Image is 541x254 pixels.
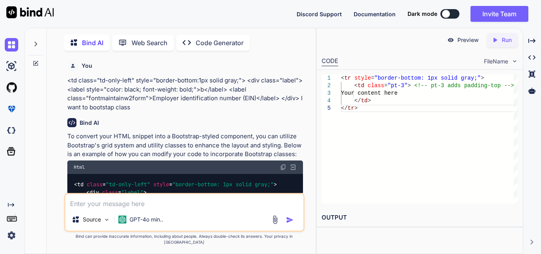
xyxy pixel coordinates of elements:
span: Dark mode [408,10,437,18]
img: icon [286,216,294,224]
span: = [384,82,387,89]
button: Documentation [354,10,396,18]
p: GPT-4o min.. [130,216,163,223]
p: To convert your HTML snippet into a Bootstrap-styled component, you can utilize Bootstrap's grid ... [67,132,303,159]
img: Open in Browser [290,164,297,171]
h6: Bind AI [80,119,99,127]
p: Source [83,216,101,223]
p: Run [502,36,512,44]
img: darkCloudIdeIcon [5,124,18,137]
span: < = > [86,189,147,196]
span: "label" [121,189,143,196]
span: < [354,82,358,89]
span: tr [348,105,354,111]
div: 1 [322,74,331,82]
img: premium [5,102,18,116]
span: td [358,82,364,89]
span: </ [354,97,361,104]
div: 2 [322,82,331,90]
span: = [371,75,374,81]
span: > [368,97,371,104]
p: Bind can provide inaccurate information, including about people. Always double-check its answers.... [64,233,305,245]
img: attachment [270,215,280,224]
img: settings [5,229,18,242]
div: 4 [322,97,331,105]
div: 3 [322,90,331,97]
span: class [368,82,384,89]
span: < [341,75,344,81]
span: > [408,82,411,89]
span: Your content here [341,90,398,96]
span: Html [74,164,85,170]
span: "border-bottom: 1px solid gray;" [172,181,274,188]
button: Invite Team [471,6,528,22]
p: <td class="td-only-left" style="border-bottom:1px solid gray;"> <div class="label"> <label style=... [67,76,303,112]
span: <!-- pt-3 adds padding-top --> [414,82,514,89]
span: "pt-3" [388,82,408,89]
span: < = = > [74,181,277,188]
img: preview [447,36,454,44]
p: Code Generator [196,38,244,48]
h2: OUTPUT [317,208,523,227]
span: class [102,189,118,196]
span: tr [344,75,351,81]
img: chat [5,38,18,52]
img: chevron down [511,58,518,65]
span: FileName [484,57,508,65]
span: td [361,97,368,104]
span: Discord Support [297,11,342,17]
span: style [153,181,169,188]
p: Preview [457,36,479,44]
span: "td-only-left" [106,181,150,188]
p: Web Search [131,38,168,48]
div: 5 [322,105,331,112]
span: class [87,181,103,188]
h6: You [82,62,92,70]
img: copy [280,164,286,170]
img: Pick Models [103,216,110,223]
code: b Employer Identification Number (EIN) [74,180,346,229]
span: Documentation [354,11,396,17]
img: Bind AI [6,6,54,18]
p: Bind AI [82,38,103,48]
img: GPT-4o mini [118,216,126,223]
div: CODE [322,57,338,66]
span: td [77,181,84,188]
span: > [481,75,484,81]
span: "border-bottom: 1px solid gray;" [374,75,481,81]
span: > [354,105,358,111]
img: githubLight [5,81,18,94]
button: Discord Support [297,10,342,18]
span: style [354,75,371,81]
span: div [90,189,99,196]
span: </ [341,105,348,111]
img: ai-studio [5,59,18,73]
